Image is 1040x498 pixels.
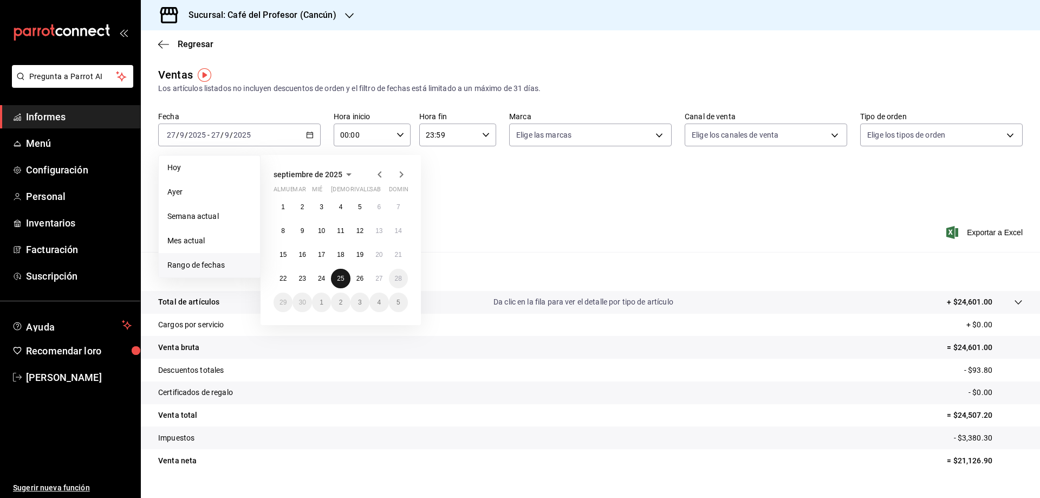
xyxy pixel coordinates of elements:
[301,227,304,235] abbr: 9 de septiembre de 2025
[867,131,945,139] font: Elige los tipos de orden
[292,197,311,217] button: 2 de septiembre de 2025
[233,131,251,139] input: ----
[26,321,55,333] font: Ayuda
[389,186,415,193] font: dominio
[375,251,382,258] font: 20
[320,203,323,211] abbr: 3 de septiembre de 2025
[158,411,197,419] font: Venta total
[350,245,369,264] button: 19 de septiembre de 2025
[337,275,344,282] font: 25
[8,79,133,90] a: Pregunta a Parrot AI
[207,131,210,139] font: -
[318,275,325,282] font: 24
[395,275,402,282] font: 28
[395,251,402,258] font: 21
[301,203,304,211] font: 2
[369,197,388,217] button: 6 de septiembre de 2025
[337,251,344,258] font: 18
[29,72,103,81] font: Pregunta a Parrot AI
[356,227,363,235] font: 12
[369,245,388,264] button: 20 de septiembre de 2025
[176,131,179,139] font: /
[301,203,304,211] abbr: 2 de septiembre de 2025
[279,299,287,306] abbr: 29 de septiembre de 2025
[292,186,305,197] abbr: martes
[279,275,287,282] abbr: 22 de septiembre de 2025
[274,245,292,264] button: 15 de septiembre de 2025
[158,434,194,442] font: Impuestos
[274,269,292,288] button: 22 de septiembre de 2025
[968,388,992,397] font: - $0.00
[331,186,395,193] font: [DEMOGRAPHIC_DATA]
[318,227,325,235] abbr: 10 de septiembre de 2025
[292,269,311,288] button: 23 de septiembre de 2025
[947,456,992,465] font: = $21,126.90
[396,203,400,211] abbr: 7 de septiembre de 2025
[339,203,343,211] abbr: 4 de septiembre de 2025
[158,112,179,121] font: Fecha
[26,372,102,383] font: [PERSON_NAME]
[331,221,350,241] button: 11 de septiembre de 2025
[358,299,362,306] abbr: 3 de octubre de 2025
[274,221,292,241] button: 8 de septiembre de 2025
[279,275,287,282] font: 22
[26,270,77,282] font: Suscripción
[375,227,382,235] font: 13
[179,131,185,139] input: --
[334,112,370,121] font: Hora inicio
[377,203,381,211] font: 6
[947,343,992,352] font: = $24,601.00
[292,221,311,241] button: 9 de septiembre de 2025
[281,227,285,235] font: 8
[312,197,331,217] button: 3 de septiembre de 2025
[281,227,285,235] abbr: 8 de septiembre de 2025
[396,299,400,306] font: 5
[274,168,355,181] button: septiembre de 2025
[158,388,233,397] font: Certificados de regalo
[692,131,778,139] font: Elige los canales de venta
[26,191,66,202] font: Personal
[339,299,343,306] font: 2
[298,251,305,258] font: 16
[493,297,673,306] font: Da clic en la fila para ver el detalle por tipo de artículo
[331,293,350,312] button: 2 de octubre de 2025
[279,299,287,306] font: 29
[377,203,381,211] abbr: 6 de septiembre de 2025
[158,343,199,352] font: Venta bruta
[331,269,350,288] button: 25 de septiembre de 2025
[320,203,323,211] font: 3
[358,299,362,306] font: 3
[350,186,380,193] font: rivalizar
[166,131,176,139] input: --
[26,164,88,176] font: Configuración
[358,203,362,211] abbr: 5 de septiembre de 2025
[198,68,211,82] img: Marcador de información sobre herramientas
[26,217,75,229] font: Inventarios
[337,275,344,282] abbr: 25 de septiembre de 2025
[167,261,225,269] font: Rango de fechas
[389,293,408,312] button: 5 de octubre de 2025
[419,112,447,121] font: Hora fin
[274,170,342,179] font: septiembre de 2025
[339,299,343,306] abbr: 2 de octubre de 2025
[395,251,402,258] abbr: 21 de septiembre de 2025
[389,221,408,241] button: 14 de septiembre de 2025
[158,68,193,81] font: Ventas
[369,186,381,197] abbr: sábado
[964,366,992,374] font: - $93.80
[185,131,188,139] font: /
[685,112,736,121] font: Canal de venta
[954,434,992,442] font: - $3,380.30
[396,299,400,306] abbr: 5 de octubre de 2025
[396,203,400,211] font: 7
[158,84,541,93] font: Los artículos listados no incluyen descuentos de orden y el filtro de fechas está limitado a un m...
[224,131,230,139] input: --
[13,483,90,492] font: Sugerir nueva función
[26,244,78,255] font: Facturación
[389,197,408,217] button: 7 de septiembre de 2025
[947,297,992,306] font: + $24,601.00
[369,269,388,288] button: 27 de septiembre de 2025
[320,299,323,306] font: 1
[167,187,183,196] font: Ayer
[966,320,992,329] font: + $0.00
